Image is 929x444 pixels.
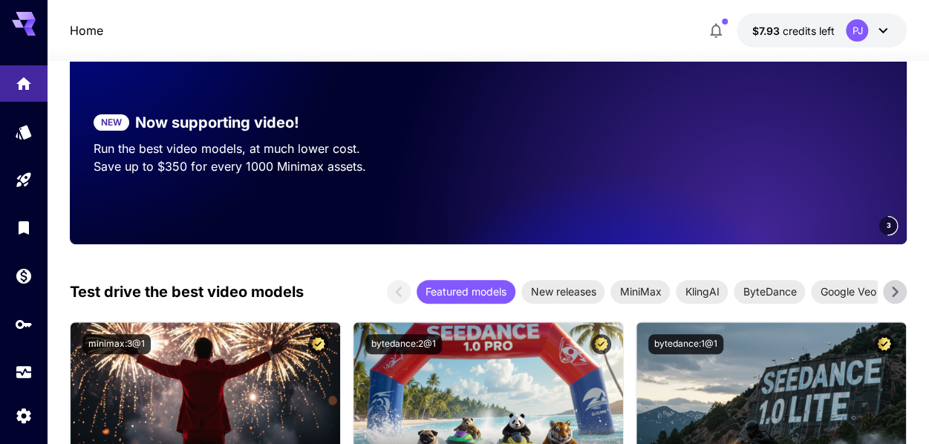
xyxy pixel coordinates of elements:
[521,284,604,299] span: New releases
[610,280,670,304] div: MiniMax
[846,19,868,42] div: PJ
[135,111,299,134] p: Now supporting video!
[15,123,33,141] div: Models
[521,280,604,304] div: New releases
[15,402,33,420] div: Settings
[591,334,611,354] button: Certified Model – Vetted for best performance and includes a commercial license.
[811,284,884,299] span: Google Veo
[15,218,33,237] div: Library
[811,280,884,304] div: Google Veo
[70,22,103,39] a: Home
[676,280,728,304] div: KlingAI
[610,284,670,299] span: MiniMax
[94,157,440,175] p: Save up to $350 for every 1000 Minimax assets.
[101,116,122,129] p: NEW
[15,358,33,376] div: Usage
[94,140,440,157] p: Run the best video models, at much lower cost.
[874,334,894,354] button: Certified Model – Vetted for best performance and includes a commercial license.
[752,23,834,39] div: $7.9261
[15,70,33,88] div: Home
[70,281,304,303] p: Test drive the best video models
[365,334,442,354] button: bytedance:2@1
[417,284,515,299] span: Featured models
[417,280,515,304] div: Featured models
[15,310,33,329] div: API Keys
[15,267,33,285] div: Wallet
[676,284,728,299] span: KlingAI
[734,284,805,299] span: ByteDance
[752,25,782,37] span: $7.93
[782,25,834,37] span: credits left
[737,13,907,48] button: $7.9261PJ
[886,220,890,231] span: 3
[82,334,151,354] button: minimax:3@1
[648,334,723,354] button: bytedance:1@1
[308,334,328,354] button: Certified Model – Vetted for best performance and includes a commercial license.
[15,171,33,189] div: Playground
[734,280,805,304] div: ByteDance
[70,22,103,39] nav: breadcrumb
